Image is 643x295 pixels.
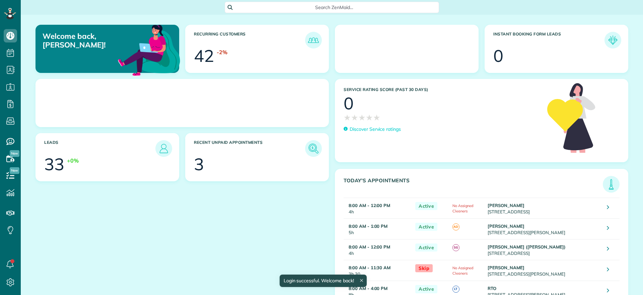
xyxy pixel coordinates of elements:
[488,286,496,291] strong: RTO
[373,112,380,123] span: ★
[67,157,79,165] div: +0%
[415,243,437,252] span: Active
[358,112,366,123] span: ★
[415,202,437,210] span: Active
[452,244,459,251] span: SG
[344,112,351,123] span: ★
[488,244,566,250] strong: [PERSON_NAME] ([PERSON_NAME])
[452,203,474,213] span: No Assigned Cleaners
[452,223,459,230] span: AD
[344,126,401,133] a: Discover Service ratings
[349,203,390,208] strong: 8:00 AM - 12:00 PM
[307,142,320,155] img: icon_unpaid_appointments-47b8ce3997adf2238b356f14209ab4cced10bd1f174958f3ca8f1d0dd7fffeee.png
[307,33,320,47] img: icon_recurring_customers-cf858462ba22bcd05b5a5880d41d6543d210077de5bb9ebc9590e49fd87d84ed.png
[344,87,541,92] h3: Service Rating score (past 30 days)
[157,142,170,155] img: icon_leads-1bed01f49abd5b7fead27621c3d59655bb73ed531f8eeb49469d10e621d6b896.png
[349,286,387,291] strong: 8:00 AM - 4:00 PM
[194,47,214,64] div: 42
[415,223,437,231] span: Active
[493,47,503,64] div: 0
[488,203,524,208] strong: [PERSON_NAME]
[452,266,474,276] span: No Assigned Cleaners
[604,178,618,191] img: icon_todays_appointments-901f7ab196bb0bea1936b74009e4eb5ffbc2d2711fa7634e0d609ed5ef32b18b.png
[217,48,227,56] div: -2%
[349,223,387,229] strong: 8:00 AM - 1:00 PM
[344,95,354,112] div: 0
[486,239,602,260] td: [STREET_ADDRESS]
[350,126,401,133] p: Discover Service ratings
[44,156,64,173] div: 33
[194,156,204,173] div: 3
[344,178,603,193] h3: Today's Appointments
[349,244,390,250] strong: 8:00 AM - 12:00 PM
[349,265,390,270] strong: 8:00 AM - 11:30 AM
[486,198,602,218] td: [STREET_ADDRESS]
[486,260,602,281] td: [STREET_ADDRESS][PERSON_NAME]
[452,286,459,293] span: LT
[279,275,366,287] div: Login successful. Welcome back!
[415,285,437,293] span: Active
[351,112,358,123] span: ★
[488,265,524,270] strong: [PERSON_NAME]
[117,17,182,82] img: dashboard_welcome-42a62b7d889689a78055ac9021e634bf52bae3f8056760290aed330b23ab8690.png
[44,140,155,157] h3: Leads
[10,150,19,157] span: New
[366,112,373,123] span: ★
[344,198,412,218] td: 4h
[606,33,620,47] img: icon_form_leads-04211a6a04a5b2264e4ee56bc0799ec3eb69b7e499cbb523a139df1d13a81ae0.png
[344,218,412,239] td: 5h
[43,32,133,50] p: Welcome back, [PERSON_NAME]!
[344,260,412,281] td: 3h 30
[493,32,604,48] h3: Instant Booking Form Leads
[10,167,19,174] span: New
[194,32,305,48] h3: Recurring Customers
[344,239,412,260] td: 4h
[194,140,305,157] h3: Recent unpaid appointments
[488,223,524,229] strong: [PERSON_NAME]
[415,264,433,273] span: Skip
[486,218,602,239] td: [STREET_ADDRESS][PERSON_NAME]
